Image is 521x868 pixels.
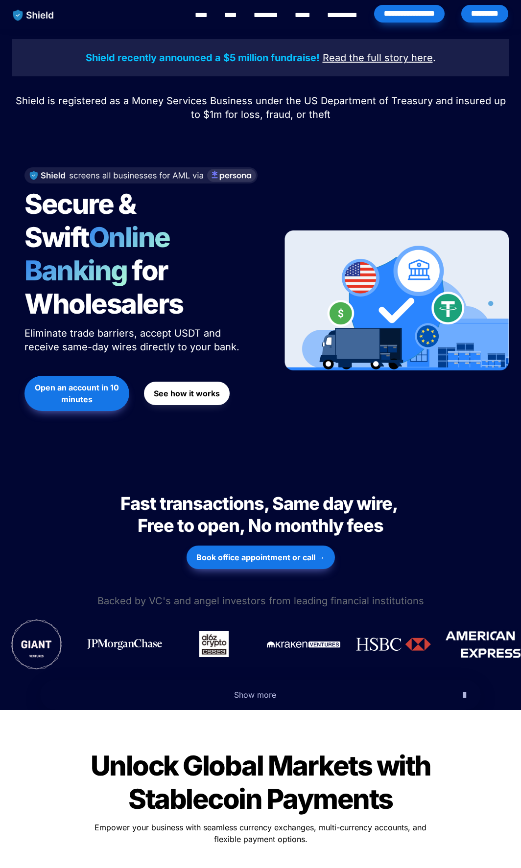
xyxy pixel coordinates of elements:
[144,382,230,405] button: See how it works
[411,52,433,64] u: here
[24,376,129,411] button: Open an account in 10 minutes
[411,53,433,63] a: here
[24,187,140,254] span: Secure & Swift
[187,546,335,569] button: Book office appointment or call →
[120,493,401,536] span: Fast transactions, Same day wire, Free to open, No monthly fees
[187,541,335,574] a: Book office appointment or call →
[40,680,481,710] button: Show more
[16,95,509,120] span: Shield is registered as a Money Services Business under the US Department of Treasury and insured...
[24,254,183,320] span: for Wholesalers
[433,52,436,64] span: .
[91,749,436,816] span: Unlock Global Markets with Stablecoin Payments
[24,221,180,287] span: Online Banking
[154,388,220,398] strong: See how it works
[95,822,429,844] span: Empower your business with seamless currency exchanges, multi-currency accounts, and flexible pay...
[323,52,408,64] u: Read the full story
[234,690,276,700] span: Show more
[24,371,129,416] a: Open an account in 10 minutes
[8,5,59,25] img: website logo
[35,383,121,404] strong: Open an account in 10 minutes
[196,552,325,562] strong: Book office appointment or call →
[24,327,239,353] span: Eliminate trade barriers, accept USDT and receive same-day wires directly to your bank.
[323,53,408,63] a: Read the full story
[144,377,230,410] a: See how it works
[86,52,320,64] strong: Shield recently announced a $5 million fundraise!
[97,595,424,607] span: Backed by VC's and angel investors from leading financial institutions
